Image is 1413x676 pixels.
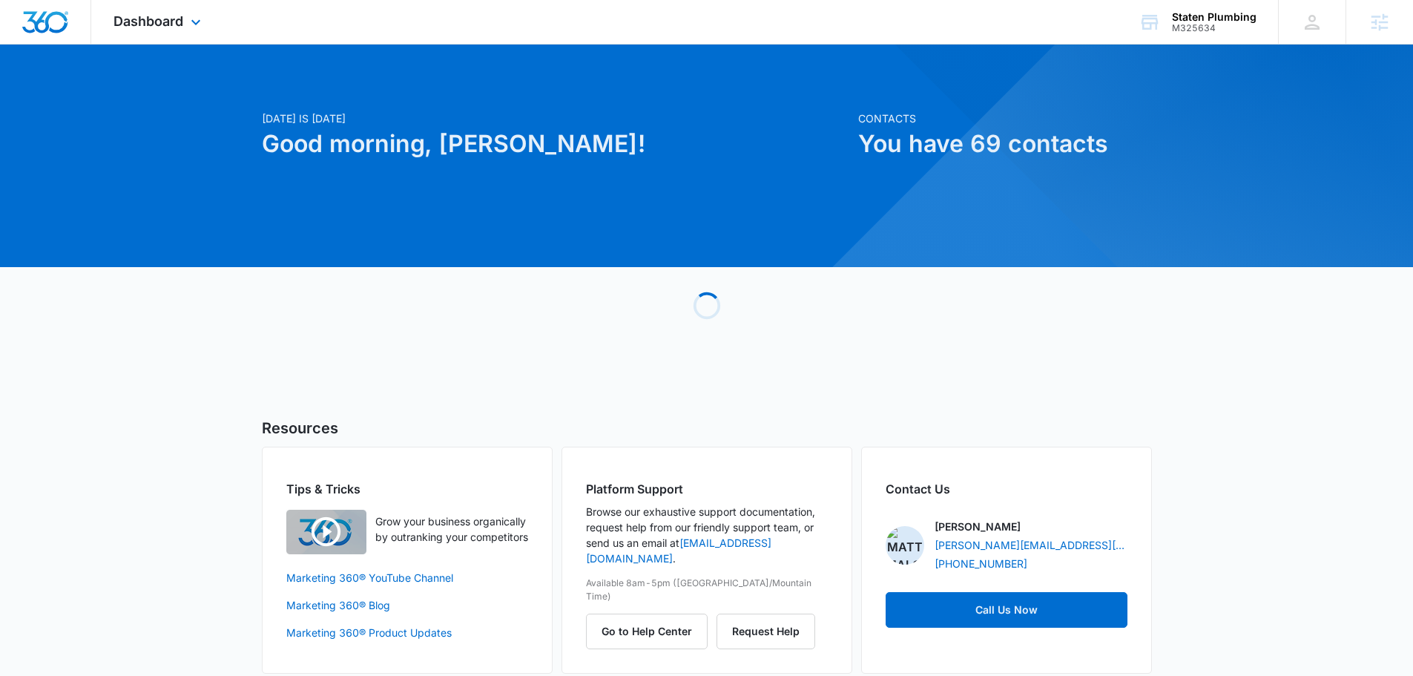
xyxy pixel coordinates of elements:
button: Go to Help Center [586,614,708,649]
a: Marketing 360® Product Updates [286,625,528,640]
h2: Platform Support [586,480,828,498]
p: [PERSON_NAME] [935,519,1021,534]
h2: Tips & Tricks [286,480,528,498]
h2: Contact Us [886,480,1127,498]
div: account name [1172,11,1256,23]
a: Marketing 360® Blog [286,597,528,613]
p: Contacts [858,111,1152,126]
h1: Good morning, [PERSON_NAME]! [262,126,849,162]
p: Browse our exhaustive support documentation, request help from our friendly support team, or send... [586,504,828,566]
a: Go to Help Center [586,625,717,637]
span: Dashboard [113,13,183,29]
div: account id [1172,23,1256,33]
a: Call Us Now [886,592,1127,628]
img: Quick Overview Video [286,510,366,554]
a: [PHONE_NUMBER] [935,556,1027,571]
h1: You have 69 contacts [858,126,1152,162]
p: Grow your business organically by outranking your competitors [375,513,528,545]
p: Available 8am-5pm ([GEOGRAPHIC_DATA]/Mountain Time) [586,577,828,603]
a: Marketing 360® YouTube Channel [286,570,528,585]
h5: Resources [262,417,1152,439]
button: Request Help [717,614,815,649]
a: [PERSON_NAME][EMAIL_ADDRESS][PERSON_NAME][DOMAIN_NAME] [935,537,1127,553]
img: Matt Malone [886,526,924,565]
p: [DATE] is [DATE] [262,111,849,126]
a: Request Help [717,625,815,637]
